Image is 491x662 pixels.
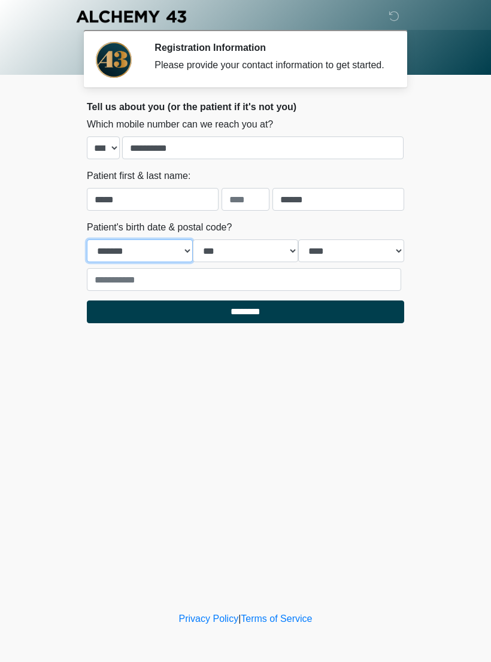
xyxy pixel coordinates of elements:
[75,9,187,24] img: Alchemy 43 Logo
[241,614,312,624] a: Terms of Service
[87,169,190,183] label: Patient first & last name:
[154,42,386,53] h2: Registration Information
[179,614,239,624] a: Privacy Policy
[87,101,404,113] h2: Tell us about you (or the patient if it's not you)
[96,42,132,78] img: Agent Avatar
[87,117,273,132] label: Which mobile number can we reach you at?
[87,220,232,235] label: Patient's birth date & postal code?
[238,614,241,624] a: |
[154,58,386,72] div: Please provide your contact information to get started.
